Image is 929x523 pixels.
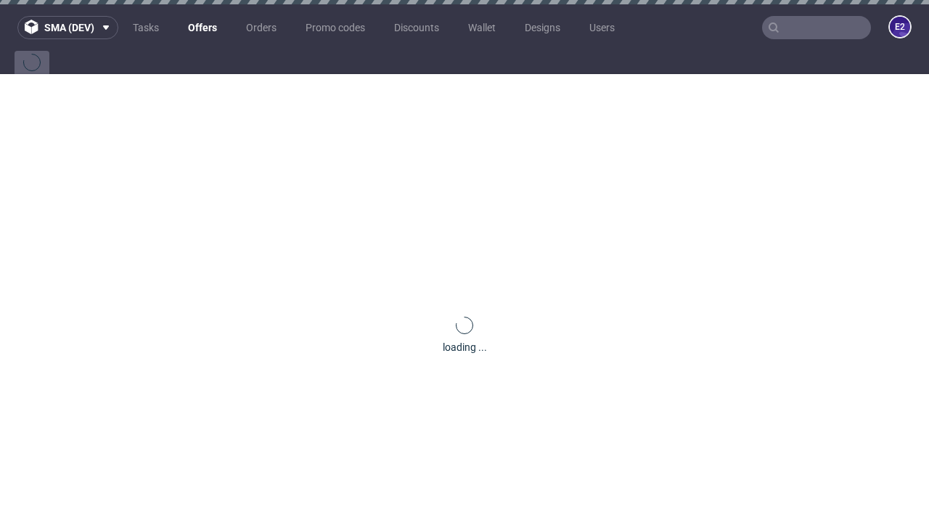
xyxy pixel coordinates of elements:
a: Orders [237,16,285,39]
a: Promo codes [297,16,374,39]
a: Discounts [385,16,448,39]
div: loading ... [443,340,487,354]
button: sma (dev) [17,16,118,39]
a: Tasks [124,16,168,39]
a: Users [581,16,623,39]
a: Offers [179,16,226,39]
a: Wallet [459,16,504,39]
span: sma (dev) [44,23,94,33]
figcaption: e2 [890,17,910,37]
a: Designs [516,16,569,39]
